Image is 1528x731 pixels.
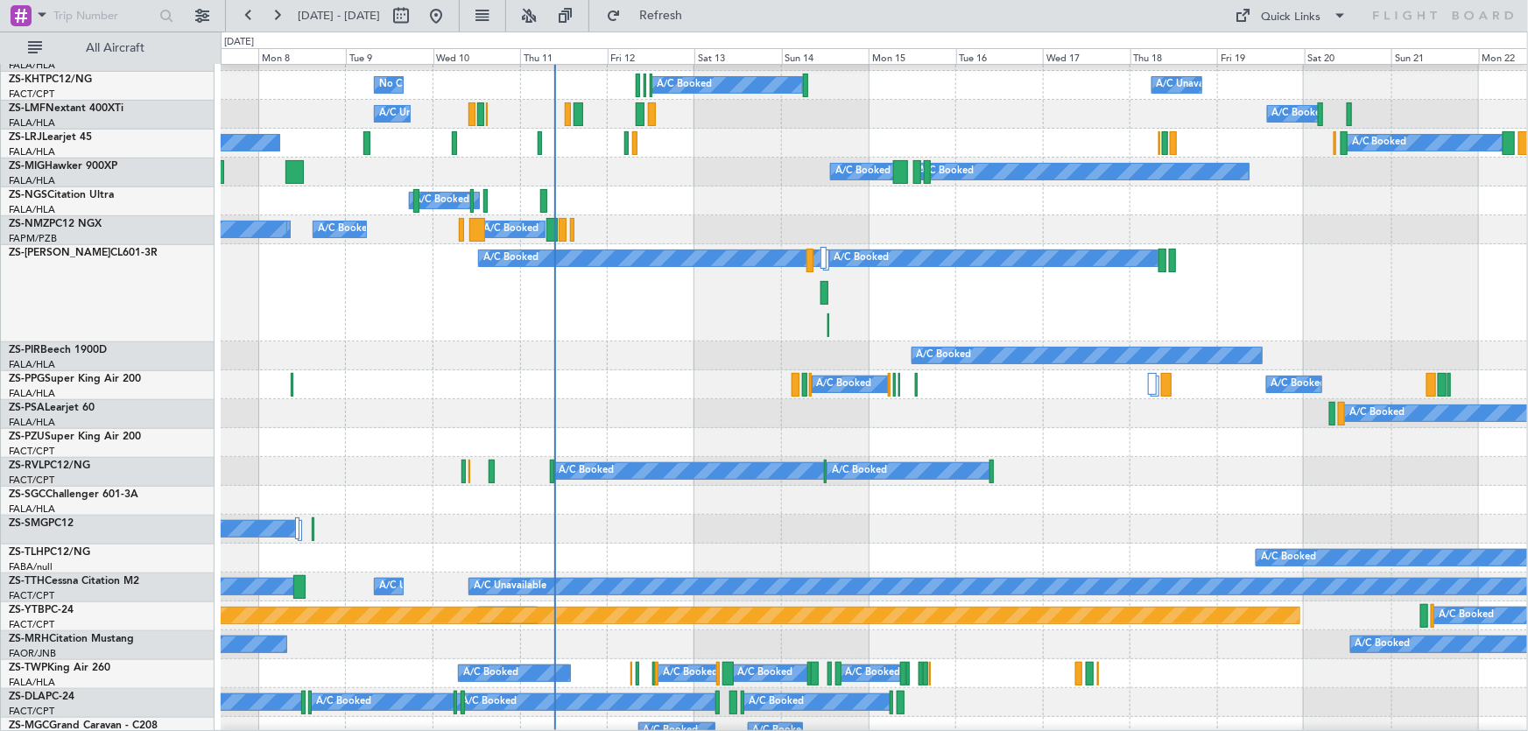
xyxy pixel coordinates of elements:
[53,3,154,29] input: Trip Number
[461,689,517,715] div: A/C Booked
[917,342,972,369] div: A/C Booked
[624,10,698,22] span: Refresh
[9,720,49,731] span: ZS-MGC
[298,8,380,24] span: [DATE] - [DATE]
[9,445,54,458] a: FACT/CPT
[9,248,110,258] span: ZS-[PERSON_NAME]
[1272,101,1327,127] div: A/C Booked
[9,605,45,615] span: ZS-YTB
[598,2,703,30] button: Refresh
[1227,2,1356,30] button: Quick Links
[9,432,141,442] a: ZS-PZUSuper King Air 200
[1352,130,1407,156] div: A/C Booked
[9,219,102,229] a: ZS-NMZPC12 NGX
[9,190,114,200] a: ZS-NGSCitation Ultra
[9,358,55,371] a: FALA/HLA
[9,647,56,660] a: FAOR/JNB
[9,589,54,602] a: FACT/CPT
[559,458,614,484] div: A/C Booked
[379,573,452,600] div: A/C Unavailable
[379,101,452,127] div: A/C Unavailable
[738,660,793,686] div: A/C Booked
[9,132,42,143] span: ZS-LRJ
[1305,48,1392,64] div: Sat 20
[663,660,718,686] div: A/C Booked
[9,203,55,216] a: FALA/HLA
[9,663,47,673] span: ZS-TWP
[9,161,45,172] span: ZS-MIG
[1439,602,1494,629] div: A/C Booked
[9,618,54,631] a: FACT/CPT
[258,48,346,64] div: Mon 8
[9,403,45,413] span: ZS-PSA
[9,190,47,200] span: ZS-NGS
[9,403,95,413] a: ZS-PSALearjet 60
[9,103,46,114] span: ZS-LMF
[1130,48,1218,64] div: Thu 18
[483,245,539,271] div: A/C Booked
[1043,48,1130,64] div: Wed 17
[9,460,90,471] a: ZS-RVLPC12/NG
[782,48,870,64] div: Sun 14
[9,547,90,558] a: ZS-TLHPC12/NG
[414,187,469,214] div: A/C Booked
[316,689,371,715] div: A/C Booked
[845,660,900,686] div: A/C Booked
[9,145,55,158] a: FALA/HLA
[9,560,53,573] a: FABA/null
[9,116,55,130] a: FALA/HLA
[9,74,46,85] span: ZS-KHT
[9,88,54,101] a: FACT/CPT
[9,692,74,702] a: ZS-DLAPC-24
[9,161,117,172] a: ZS-MIGHawker 900XP
[834,245,890,271] div: A/C Booked
[9,174,55,187] a: FALA/HLA
[1217,48,1305,64] div: Fri 19
[9,374,45,384] span: ZS-PPG
[346,48,433,64] div: Tue 9
[832,458,887,484] div: A/C Booked
[9,345,40,355] span: ZS-PIR
[1261,545,1316,571] div: A/C Booked
[817,371,872,397] div: A/C Booked
[869,48,956,64] div: Mon 15
[9,489,138,500] a: ZS-SGCChallenger 601-3A
[9,634,49,644] span: ZS-MRH
[483,216,539,242] div: A/C Booked
[9,576,139,587] a: ZS-TTHCessna Citation M2
[694,48,782,64] div: Sat 13
[9,663,110,673] a: ZS-TWPKing Air 260
[463,660,518,686] div: A/C Booked
[9,676,55,689] a: FALA/HLA
[1391,48,1479,64] div: Sun 21
[9,374,141,384] a: ZS-PPGSuper King Air 200
[9,474,54,487] a: FACT/CPT
[1355,631,1411,657] div: A/C Booked
[1349,400,1405,426] div: A/C Booked
[956,48,1044,64] div: Tue 16
[474,573,546,600] div: A/C Unavailable
[608,48,695,64] div: Fri 12
[46,42,185,54] span: All Aircraft
[9,74,92,85] a: ZS-KHTPC12/NG
[919,158,975,185] div: A/C Booked
[9,232,57,245] a: FAPM/PZB
[9,219,49,229] span: ZS-NMZ
[9,489,46,500] span: ZS-SGC
[9,576,45,587] span: ZS-TTH
[379,72,419,98] div: No Crew
[9,692,46,702] span: ZS-DLA
[9,103,123,114] a: ZS-LMFNextant 400XTi
[835,158,891,185] div: A/C Booked
[9,387,55,400] a: FALA/HLA
[318,216,373,242] div: A/C Booked
[1157,72,1229,98] div: A/C Unavailable
[9,432,45,442] span: ZS-PZU
[520,48,608,64] div: Thu 11
[1271,371,1327,397] div: A/C Booked
[9,634,134,644] a: ZS-MRHCitation Mustang
[9,132,92,143] a: ZS-LRJLearjet 45
[749,689,804,715] div: A/C Booked
[1262,9,1321,26] div: Quick Links
[9,345,107,355] a: ZS-PIRBeech 1900D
